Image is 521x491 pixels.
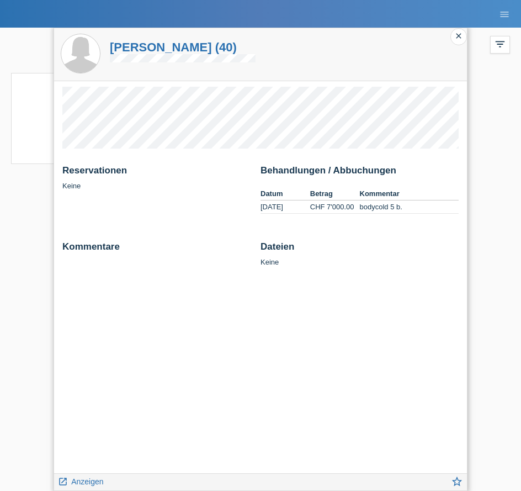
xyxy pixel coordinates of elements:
[493,10,515,17] a: menu
[360,187,459,200] th: Kommentar
[494,38,506,50] i: filter_list
[58,474,104,488] a: launch Anzeigen
[71,477,103,486] span: Anzeigen
[451,476,463,488] i: star_border
[499,9,510,20] i: menu
[310,200,360,214] td: CHF 7'000.00
[454,31,463,40] i: close
[260,241,459,266] div: Keine
[451,477,463,490] a: star_border
[62,165,252,182] h2: Reservationen
[260,200,310,214] td: [DATE]
[62,241,252,258] h2: Kommentare
[62,165,252,190] div: Keine
[360,200,459,214] td: bodycold 5 b.
[260,187,310,200] th: Datum
[260,165,459,182] h2: Behandlungen / Abbuchungen
[110,40,256,54] a: [PERSON_NAME] (40)
[260,241,459,258] h2: Dateien
[58,477,68,487] i: launch
[310,187,360,200] th: Betrag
